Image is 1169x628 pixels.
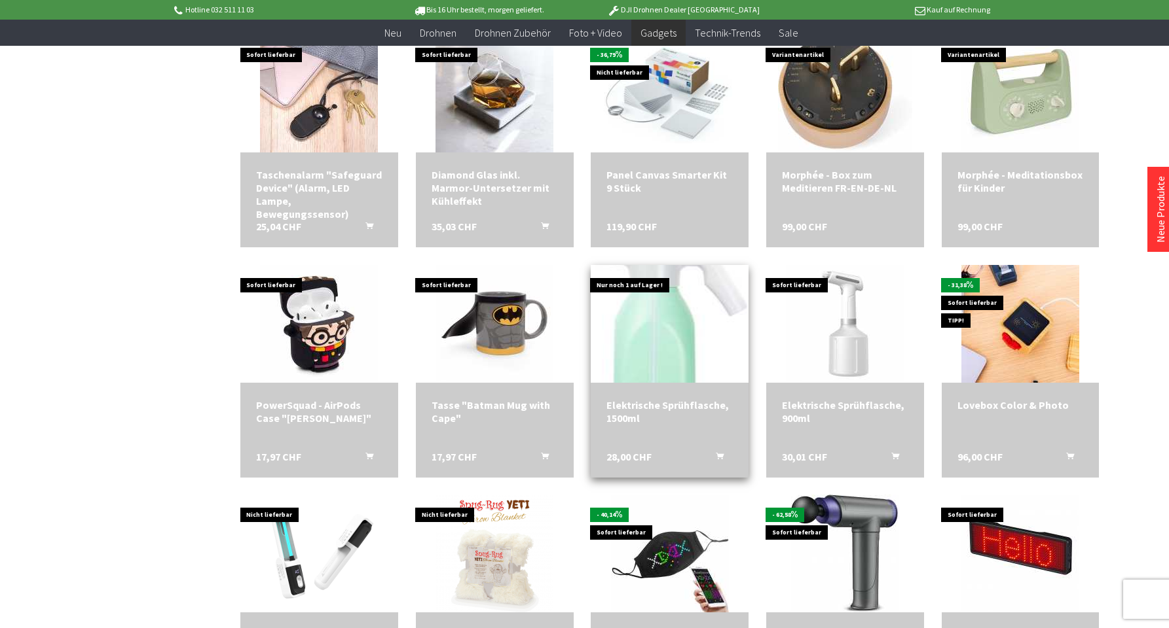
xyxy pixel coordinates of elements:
a: PowerSquad - AirPods Case "[PERSON_NAME]" 17,97 CHF In den Warenkorb [256,398,382,425]
div: Panel Canvas Smarter Kit 9 Stück [606,168,733,194]
button: In den Warenkorb [1050,450,1082,467]
img: Massagepistole mit LCD-HD-Touchscreen Display [791,495,899,612]
img: Taschenalarm "Safeguard Device" (Alarm, LED Lampe, Bewegungssensor) [260,35,378,152]
span: Foto + Video [569,26,622,39]
div: Morphée - Meditationsbox für Kinder [957,168,1084,194]
button: In den Warenkorb [525,220,557,237]
a: Lovebox Color & Photo 96,00 CHF In den Warenkorb [957,398,1084,411]
p: Bis 16 Uhr bestellt, morgen geliefert. [377,2,581,18]
div: PowerSquad - AirPods Case "[PERSON_NAME]" [256,398,382,425]
span: 119,90 CHF [606,220,657,233]
button: In den Warenkorb [350,220,381,237]
a: Morphée - Meditationsbox für Kinder 99,00 CHF [957,168,1084,194]
span: Gadgets [640,26,677,39]
div: Tasse "Batman Mug with Cape" [432,398,558,425]
a: Sale [770,20,807,46]
p: Kauf auf Rechnung [786,2,990,18]
a: Elektrische Sprühflasche, 900ml 30,01 CHF In den Warenkorb [782,398,908,425]
p: Hotline 032 511 11 03 [172,2,377,18]
span: Sale [779,26,798,39]
span: Neu [384,26,401,39]
a: Foto + Video [560,20,631,46]
div: Elektrische Sprühflasche, 1500ml [606,398,733,425]
img: Tasse "Batman Mug with Cape" [436,265,553,383]
img: Morphée - Box zum Meditieren FR-EN-DE-NL [778,35,912,152]
a: Diamond Glas inkl. Marmor-Untersetzer mit Kühleffekt 35,03 CHF In den Warenkorb [432,168,558,207]
img: Morphée - Meditationsbox für Kinder [961,35,1079,152]
button: In den Warenkorb [350,450,381,467]
span: Drohnen [420,26,456,39]
img: LED - Gesichtsmaske / Mundschutz [611,495,729,612]
a: Drohnen Zubehör [466,20,560,46]
img: Lovebox Color & Photo [961,265,1079,383]
a: Neue Produkte [1154,176,1167,243]
a: Gadgets [631,20,686,46]
a: Neu [375,20,411,46]
button: In den Warenkorb [525,450,557,467]
div: Morphée - Box zum Meditieren FR-EN-DE-NL [782,168,908,194]
img: LED Namensschild Bluetooth, rot [961,495,1079,612]
a: Elektrische Sprühflasche, 1500ml 28,00 CHF In den Warenkorb [606,398,733,425]
span: 17,97 CHF [432,450,477,463]
div: Lovebox Color & Photo [957,398,1084,411]
span: 96,00 CHF [957,450,1003,463]
span: 17,97 CHF [256,450,301,463]
a: Drohnen [411,20,466,46]
img: PowerSquad - AirPods Case "Harry Potter" [260,265,378,383]
div: Diamond Glas inkl. Marmor-Untersetzer mit Kühleffekt [432,168,558,207]
button: In den Warenkorb [876,450,907,467]
a: Panel Canvas Smarter Kit 9 Stück 119,90 CHF [606,168,733,194]
span: 99,00 CHF [782,220,827,233]
span: Drohnen Zubehör [475,26,551,39]
p: DJI Drohnen Dealer [GEOGRAPHIC_DATA] [581,2,785,18]
img: Snug-Rug YETI Kuscheldecke, schwer [436,495,553,612]
div: Elektrische Sprühflasche, 900ml [782,398,908,425]
button: In den Warenkorb [700,450,732,467]
img: Panel Canvas Smarter Kit 9 Stück [591,44,749,143]
span: 99,00 CHF [957,220,1003,233]
img: OMNIA UVC Air Ozon Sterilisator - Lampe [260,495,378,612]
img: Elektrische Sprühflasche, 900ml [786,265,904,383]
img: Elektrische Sprühflasche, 1500ml [587,241,752,406]
a: Taschenalarm "Safeguard Device" (Alarm, LED Lampe, Bewegungssensor) 25,04 CHF In den Warenkorb [256,168,382,220]
a: Tasse "Batman Mug with Cape" 17,97 CHF In den Warenkorb [432,398,558,425]
a: Morphée - Box zum Meditieren FR-EN-DE-NL 99,00 CHF [782,168,908,194]
span: 25,04 CHF [256,220,301,233]
img: Diamond Glas inkl. Marmor-Untersetzer mit Kühleffekt [436,35,553,152]
span: 28,00 CHF [606,450,652,463]
span: Technik-Trends [695,26,760,39]
div: Taschenalarm "Safeguard Device" (Alarm, LED Lampe, Bewegungssensor) [256,168,382,220]
span: 30,01 CHF [782,450,827,463]
a: Technik-Trends [686,20,770,46]
span: 35,03 CHF [432,220,477,233]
